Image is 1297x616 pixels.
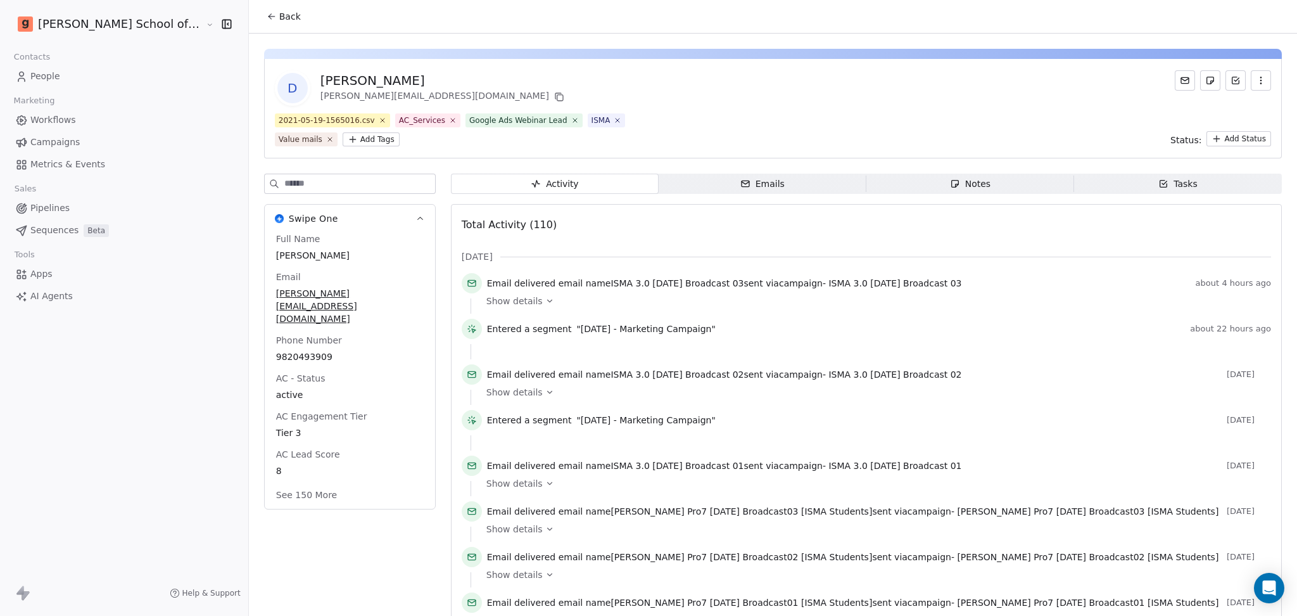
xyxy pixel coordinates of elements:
span: Sales [9,179,42,198]
a: Show details [486,523,1262,536]
div: Value mails [279,134,322,145]
span: Entered a segment [487,323,572,335]
span: [DATE] [1227,506,1271,517]
span: [PERSON_NAME] Pro7 [DATE] Broadcast03 [ISMA Students] [611,506,872,517]
span: ISMA 3.0 [DATE] Broadcast 03 [611,278,743,288]
span: [PERSON_NAME] Pro7 [DATE] Broadcast01 [ISMA Students] [611,598,872,608]
button: Add Status [1206,131,1271,146]
span: Status: [1170,134,1201,146]
span: email name sent via campaign - [487,505,1219,518]
span: "[DATE] - Marketing Campaign" [576,323,716,335]
div: [PERSON_NAME] [320,72,567,89]
button: Add Tags [343,132,400,146]
span: Show details [486,477,543,490]
a: Workflows [10,110,238,131]
div: Notes [950,177,990,191]
span: [PERSON_NAME][EMAIL_ADDRESS][DOMAIN_NAME] [276,287,424,325]
span: Email delivered [487,461,555,471]
span: D [277,73,308,103]
a: Show details [486,568,1262,581]
span: active [276,388,424,401]
span: People [30,70,60,83]
span: Sequences [30,224,79,237]
a: Show details [486,477,1262,490]
span: [PERSON_NAME] Pro7 [DATE] Broadcast02 [ISMA Students] [611,552,872,562]
div: Google Ads Webinar Lead [469,115,567,126]
a: People [10,66,238,87]
span: Show details [486,568,543,581]
span: 8 [276,465,424,477]
span: AC Engagement Tier [274,410,370,423]
div: Swipe OneSwipe One [265,233,435,509]
a: Pipelines [10,198,238,219]
span: [PERSON_NAME] School of Finance LLP [38,16,203,32]
span: [PERSON_NAME] Pro7 [DATE] Broadcast03 [ISMA Students] [957,506,1218,517]
span: Email delivered [487,552,555,562]
button: [PERSON_NAME] School of Finance LLP [15,13,197,35]
span: [DATE] [462,250,493,263]
a: Show details [486,386,1262,399]
span: [DATE] [1227,415,1271,425]
span: email name sent via campaign - [487,277,962,290]
div: Tasks [1158,177,1198,191]
span: Email delivered [487,506,555,517]
span: email name sent via campaign - [487,551,1219,563]
span: Back [279,10,301,23]
span: [DATE] [1227,461,1271,471]
img: Swipe One [275,214,284,223]
span: Marketing [8,91,60,110]
span: Campaigns [30,136,80,149]
span: ISMA 3.0 [DATE] Broadcast 01 [611,461,743,471]
a: Metrics & Events [10,154,238,175]
span: Apps [30,267,53,281]
a: SequencesBeta [10,220,238,241]
span: [DATE] [1227,369,1271,380]
span: ISMA 3.0 [DATE] Broadcast 02 [611,369,743,380]
div: 2021-05-19-1565016.csv [279,115,375,126]
a: Show details [486,295,1262,307]
span: email name sent via campaign - [487,368,962,381]
span: [DATE] [1227,552,1271,562]
span: Help & Support [182,588,241,598]
span: ISMA 3.0 [DATE] Broadcast 01 [828,461,961,471]
span: AI Agents [30,290,73,303]
div: [PERSON_NAME][EMAIL_ADDRESS][DOMAIN_NAME] [320,89,567,105]
span: [PERSON_NAME] [276,249,424,262]
span: about 4 hours ago [1196,278,1271,288]
span: Entered a segment [487,414,572,427]
span: Full Name [274,233,323,245]
span: email name sent via campaign - [487,459,962,472]
span: [PERSON_NAME] Pro7 [DATE] Broadcast02 [ISMA Students] [957,552,1218,562]
div: AC_Services [399,115,445,126]
button: See 150 More [269,484,345,506]
span: [PERSON_NAME] Pro7 [DATE] Broadcast01 [ISMA Students] [957,598,1218,608]
span: Show details [486,295,543,307]
span: Workflows [30,113,76,127]
span: Total Activity (110) [462,219,557,231]
a: Help & Support [170,588,241,598]
span: Contacts [8,48,56,67]
span: Email delivered [487,369,555,380]
span: Email [274,271,303,283]
span: Tier 3 [276,427,424,439]
span: Swipe One [289,212,338,225]
span: Email delivered [487,598,555,608]
a: Campaigns [10,132,238,153]
span: Beta [84,224,109,237]
span: email name sent via campaign - [487,596,1219,609]
span: ISMA 3.0 [DATE] Broadcast 03 [828,278,961,288]
a: AI Agents [10,286,238,307]
span: AC - Status [274,372,328,385]
span: Metrics & Events [30,158,105,171]
span: Show details [486,386,543,399]
span: [DATE] [1227,598,1271,608]
span: 9820493909 [276,350,424,363]
span: Phone Number [274,334,345,347]
span: AC Lead Score [274,448,343,461]
div: Open Intercom Messenger [1254,573,1284,603]
div: ISMA [592,115,611,126]
span: "[DATE] - Marketing Campaign" [576,414,716,427]
span: about 22 hours ago [1190,324,1271,334]
button: Swipe OneSwipe One [265,205,435,233]
div: Emails [740,177,785,191]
